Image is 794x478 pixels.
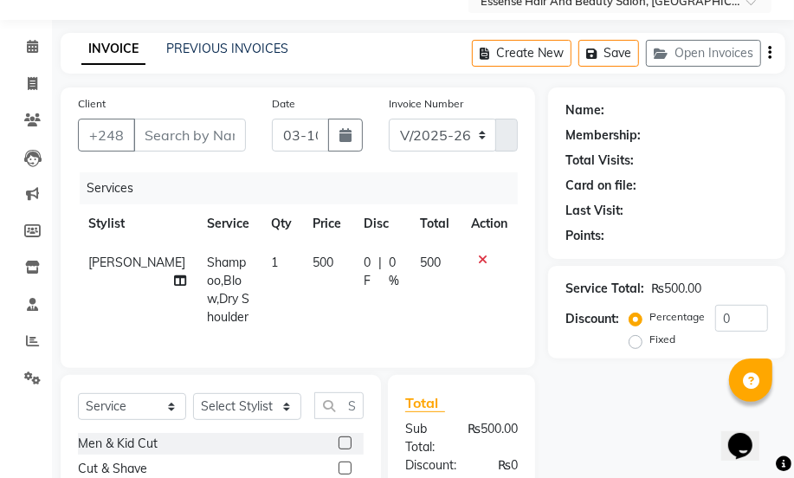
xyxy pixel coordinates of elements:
[78,460,147,478] div: Cut & Shave
[389,96,464,112] label: Invoice Number
[78,119,135,152] button: +248
[80,172,531,204] div: Services
[455,420,531,456] div: ₨500.00
[78,435,158,453] div: Men & Kid Cut
[649,309,705,325] label: Percentage
[271,255,278,270] span: 1
[651,280,701,298] div: ₨500.00
[469,456,531,475] div: ₨0
[78,96,106,112] label: Client
[565,126,641,145] div: Membership:
[565,202,623,220] div: Last Visit:
[272,96,295,112] label: Date
[565,280,644,298] div: Service Total:
[565,101,604,119] div: Name:
[565,310,619,328] div: Discount:
[565,227,604,245] div: Points:
[313,255,333,270] span: 500
[565,177,636,195] div: Card on file:
[353,204,410,243] th: Disc
[261,204,303,243] th: Qty
[565,152,634,170] div: Total Visits:
[81,34,145,65] a: INVOICE
[364,254,371,290] span: 0 F
[646,40,761,67] button: Open Invoices
[378,254,382,290] span: |
[88,255,185,270] span: [PERSON_NAME]
[410,204,461,243] th: Total
[302,204,353,243] th: Price
[314,392,364,419] input: Search or Scan
[472,40,571,67] button: Create New
[207,255,249,325] span: Shampoo,Blow,Dry Shoulder
[133,119,246,152] input: Search by Name/Mobile/Email/Code
[649,332,675,347] label: Fixed
[578,40,639,67] button: Save
[721,409,777,461] iframe: chat widget
[420,255,441,270] span: 500
[197,204,261,243] th: Service
[389,254,399,290] span: 0 %
[166,41,288,56] a: PREVIOUS INVOICES
[405,394,445,412] span: Total
[392,420,455,456] div: Sub Total:
[78,204,197,243] th: Stylist
[392,456,469,475] div: Discount:
[461,204,518,243] th: Action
